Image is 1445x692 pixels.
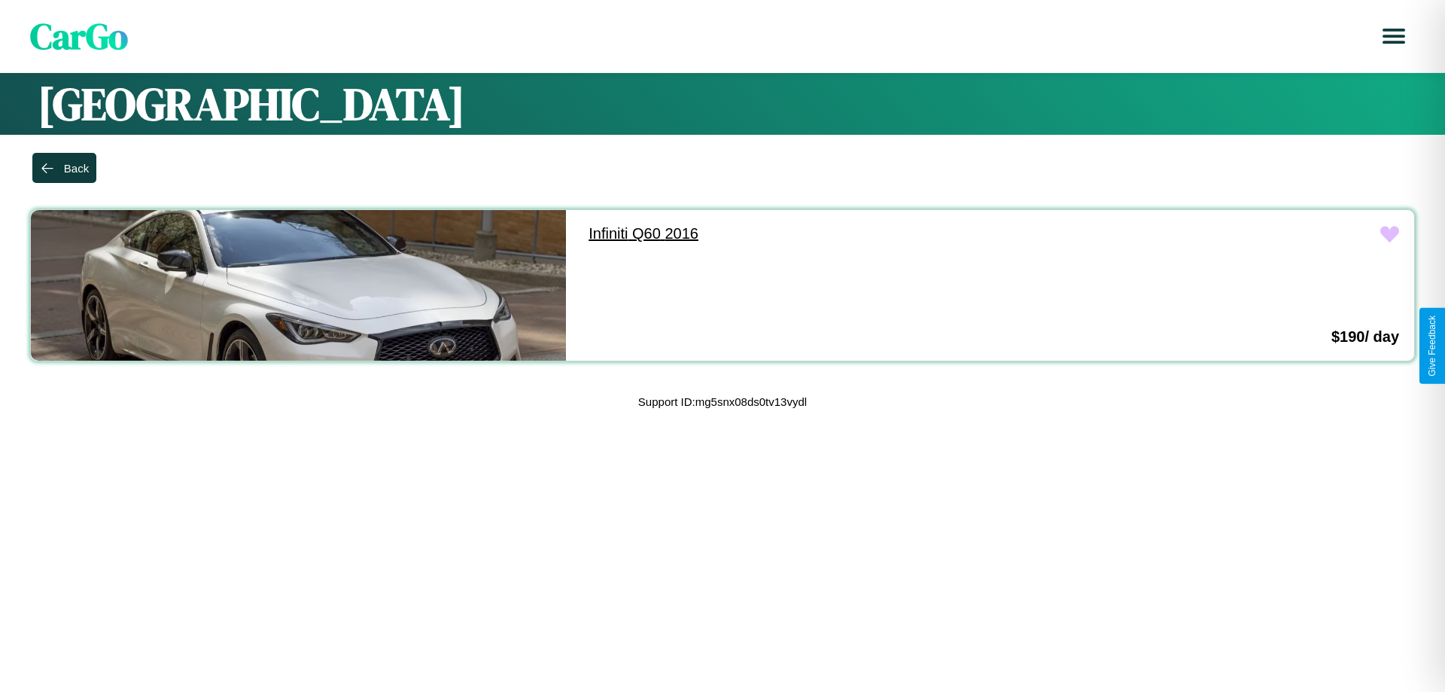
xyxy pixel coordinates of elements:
div: Give Feedback [1427,316,1437,376]
div: Back [64,162,89,175]
button: Back [32,153,96,183]
a: Infiniti Q60 2016 [573,210,1109,258]
p: Support ID: mg5snx08ds0tv13vydl [638,392,807,412]
span: CarGo [30,11,128,61]
h1: [GEOGRAPHIC_DATA] [38,73,1407,135]
button: Open menu [1373,15,1415,57]
h3: $ 190 / day [1331,328,1399,346]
